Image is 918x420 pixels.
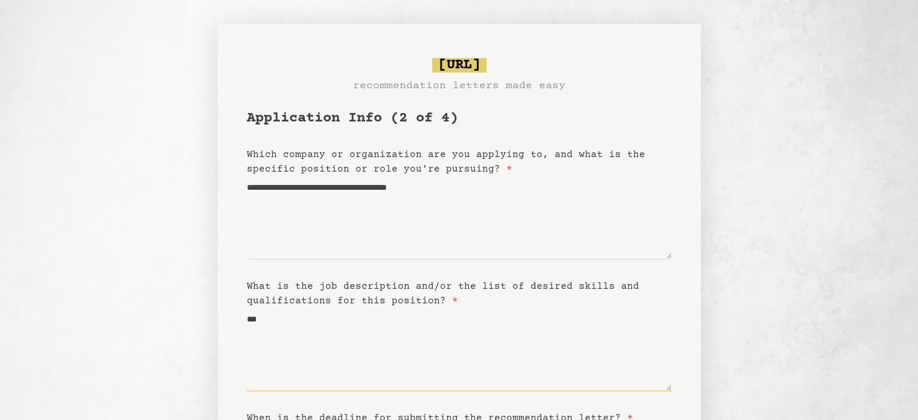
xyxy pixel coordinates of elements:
[353,77,566,94] h3: recommendation letters made easy
[247,281,639,306] label: What is the job description and/or the list of desired skills and qualifications for this position?
[247,149,645,175] label: Which company or organization are you applying to, and what is the specific position or role you'...
[247,109,672,128] h1: Application Info (2 of 4)
[432,58,486,73] span: [URL]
